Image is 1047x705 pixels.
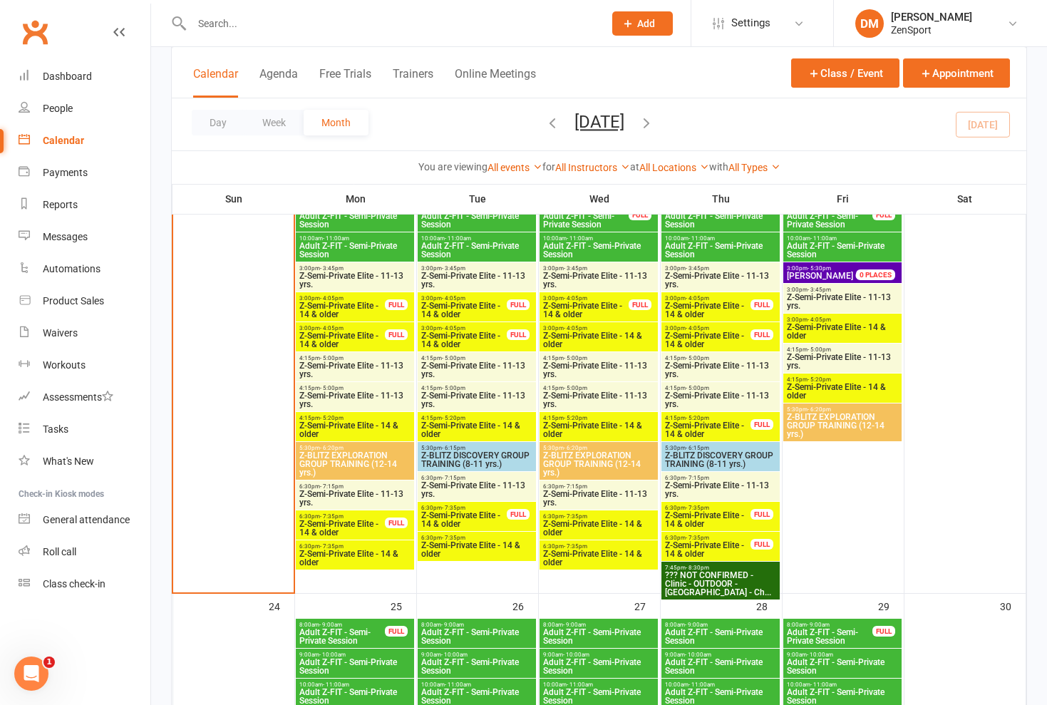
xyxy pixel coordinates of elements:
[786,681,899,688] span: 10:00am
[637,18,655,29] span: Add
[810,235,837,242] span: - 11:00am
[320,513,344,520] span: - 7:35pm
[299,445,411,451] span: 5:30pm
[904,184,1026,214] th: Sat
[542,550,655,567] span: Z-Semi-Private Elite - 14 & older
[563,622,586,628] span: - 9:00am
[17,14,53,50] a: Clubworx
[320,295,344,302] span: - 4:05pm
[192,110,244,135] button: Day
[14,657,48,691] iframe: Intercom live chat
[442,445,465,451] span: - 6:15pm
[320,543,344,550] span: - 7:35pm
[542,242,655,259] span: Adult Z-FIT - Semi-Private Session
[421,295,507,302] span: 3:00pm
[664,541,751,558] span: Z-Semi-Private Elite - 14 & older
[421,475,533,481] span: 6:30pm
[43,135,84,146] div: Calendar
[542,451,655,477] span: Z-BLITZ EXPLORATION GROUP TRAINING (12-14 yrs.)
[563,652,589,658] span: - 10:00am
[542,265,655,272] span: 3:00pm
[567,235,593,242] span: - 11:00am
[872,210,895,220] div: FULL
[542,361,655,379] span: Z-Semi-Private Elite - 11-13 yrs.
[686,475,709,481] span: - 7:15pm
[564,295,587,302] span: - 4:05pm
[1000,594,1026,617] div: 30
[19,93,150,125] a: People
[688,681,715,688] span: - 11:00am
[19,349,150,381] a: Workouts
[19,446,150,478] a: What's New
[686,565,709,571] span: - 8:30pm
[294,184,416,214] th: Mon
[664,355,777,361] span: 4:15pm
[542,445,655,451] span: 5:30pm
[542,415,655,421] span: 4:15pm
[564,325,587,331] span: - 4:05pm
[630,161,639,173] strong: at
[299,483,411,490] span: 6:30pm
[564,445,587,451] span: - 6:20pm
[299,212,411,229] span: Adult Z-FIT - Semi-Private Session
[43,514,130,525] div: General attendance
[685,652,711,658] span: - 10:00am
[43,103,73,114] div: People
[542,543,655,550] span: 6:30pm
[193,67,238,98] button: Calendar
[507,329,530,340] div: FULL
[299,658,411,675] span: Adult Z-FIT - Semi-Private Session
[43,263,100,274] div: Automations
[872,626,895,637] div: FULL
[664,212,777,229] span: Adult Z-FIT - Semi-Private Session
[421,688,533,705] span: Adult Z-FIT - Semi-Private Session
[319,67,371,98] button: Free Trials
[664,295,751,302] span: 3:00pm
[542,622,655,628] span: 8:00am
[19,413,150,446] a: Tasks
[664,505,751,511] span: 6:30pm
[542,483,655,490] span: 6:30pm
[782,184,904,214] th: Fri
[416,184,538,214] th: Tue
[320,385,344,391] span: - 5:00pm
[421,302,507,319] span: Z-Semi-Private Elite - 14 & older
[299,520,386,537] span: Z-Semi-Private Elite - 14 & older
[786,376,899,383] span: 4:15pm
[43,199,78,210] div: Reports
[786,265,873,272] span: 3:00pm
[808,376,831,383] span: - 5:20pm
[709,161,728,173] strong: with
[299,688,411,705] span: Adult Z-FIT - Semi-Private Session
[299,652,411,658] span: 9:00am
[903,58,1010,88] button: Appointment
[542,658,655,675] span: Adult Z-FIT - Semi-Private Session
[442,325,465,331] span: - 4:05pm
[664,331,751,349] span: Z-Semi-Private Elite - 14 & older
[43,167,88,178] div: Payments
[686,415,709,421] span: - 5:20pm
[564,265,587,272] span: - 3:45pm
[891,11,972,24] div: [PERSON_NAME]
[664,235,777,242] span: 10:00am
[664,445,777,451] span: 5:30pm
[664,242,777,259] span: Adult Z-FIT - Semi-Private Session
[421,235,533,242] span: 10:00am
[808,317,831,323] span: - 4:05pm
[542,355,655,361] span: 4:15pm
[686,445,709,451] span: - 6:15pm
[751,419,773,430] div: FULL
[664,272,777,289] span: Z-Semi-Private Elite - 11-13 yrs.
[751,299,773,310] div: FULL
[786,688,899,705] span: Adult Z-FIT - Semi-Private Session
[259,67,298,98] button: Agenda
[664,265,777,272] span: 3:00pm
[299,385,411,391] span: 4:15pm
[421,511,507,528] span: Z-Semi-Private Elite - 14 & older
[455,67,536,98] button: Online Meetings
[299,235,411,242] span: 10:00am
[808,406,831,413] span: - 6:20pm
[564,483,587,490] span: - 7:15pm
[442,265,465,272] span: - 3:45pm
[385,626,408,637] div: FULL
